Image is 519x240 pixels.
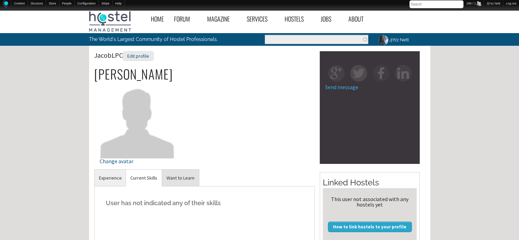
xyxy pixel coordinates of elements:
[323,177,417,188] h2: Linked Hostels
[162,170,199,186] a: Want to Learn
[242,11,279,27] a: Services
[326,196,414,207] div: This user not associated with any hostels yet
[279,11,316,27] a: Hostels
[3,0,8,8] img: Home
[373,65,389,82] img: fb-square.png
[95,170,126,186] a: Experience
[395,65,412,82] img: in-square.png
[100,193,309,213] h5: User has not indicated any of their skills
[343,11,375,27] a: About
[146,11,169,27] a: Home
[94,67,315,81] h2: [PERSON_NAME]
[409,0,463,8] input: Search
[350,65,367,82] img: tw-square.png
[316,11,343,27] a: Jobs
[123,51,154,61] div: Edit profile
[169,11,202,27] a: Forum
[373,33,413,46] a: JjYzz Nett
[126,170,162,186] a: Current Skills
[123,51,154,59] a: Edit profile
[89,33,231,45] p: The World's Largest Community of Hostel Professionals.
[328,222,412,232] a: How to link hostels to your profile
[100,158,175,164] div: Change avatar
[89,11,131,32] img: Hostel Management Home
[328,65,345,82] img: gp-square.png
[94,51,154,59] span: JacobLPC
[265,35,368,44] input: Enter the terms you wish to search for.
[202,11,242,27] a: Magazine
[100,116,175,164] a: Change avatar
[377,34,389,46] img: JjYzz Nett's picture
[100,83,175,158] img: JacobLPC's picture
[325,84,358,90] a: Send message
